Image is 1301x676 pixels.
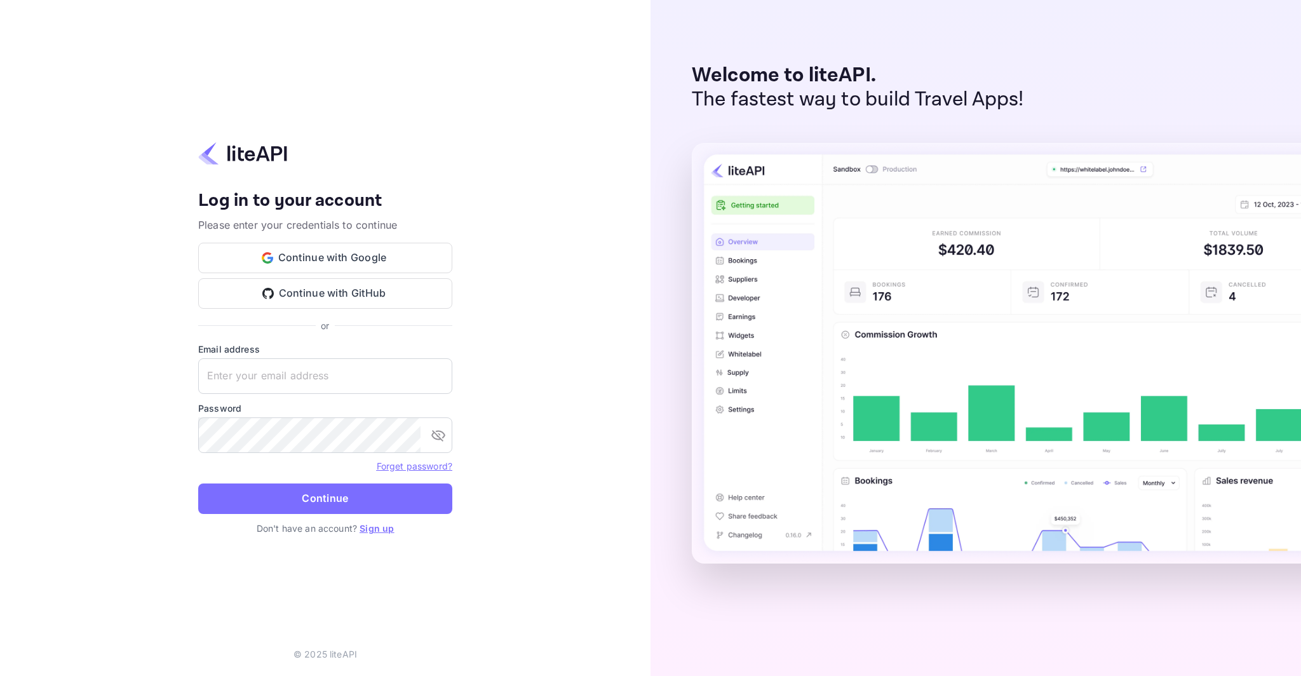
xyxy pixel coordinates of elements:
a: Sign up [360,523,394,534]
button: Continue [198,483,452,514]
button: Continue with GitHub [198,278,452,309]
img: liteapi [198,141,287,166]
input: Enter your email address [198,358,452,394]
p: or [321,319,329,332]
a: Forget password? [377,461,452,471]
label: Password [198,402,452,415]
button: Continue with Google [198,243,452,273]
p: The fastest way to build Travel Apps! [692,88,1024,112]
label: Email address [198,342,452,356]
a: Forget password? [377,459,452,472]
p: Don't have an account? [198,522,452,535]
p: © 2025 liteAPI [293,647,357,661]
p: Welcome to liteAPI. [692,64,1024,88]
button: toggle password visibility [426,422,451,448]
p: Please enter your credentials to continue [198,217,452,233]
h4: Log in to your account [198,190,452,212]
